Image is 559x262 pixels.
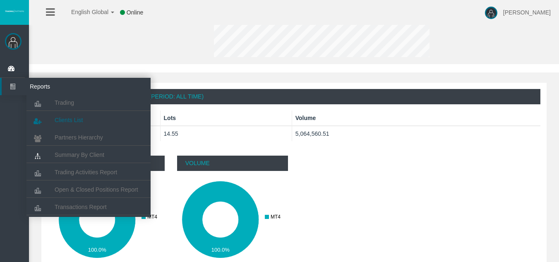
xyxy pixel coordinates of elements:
[55,134,103,141] span: Partners Hierarchy
[55,151,104,158] span: Summary By Client
[292,111,540,126] th: Volume
[26,95,151,110] a: Trading
[26,165,151,180] a: Trading Activities Report
[503,9,551,16] span: [PERSON_NAME]
[160,126,292,141] td: 14.55
[48,89,540,104] div: Volume Traded By Platform (Period: All Time)
[26,130,151,145] a: Partners Hierarchy
[55,99,74,106] span: Trading
[55,117,83,123] span: Clients List
[2,78,151,95] a: Reports
[26,113,151,127] a: Clients List
[485,7,497,19] img: user-image
[127,9,143,16] span: Online
[292,126,540,141] td: 5,064,560.51
[55,204,107,210] span: Transactions Report
[4,10,25,13] img: logo.svg
[177,156,288,171] p: Volume
[55,169,117,175] span: Trading Activities Report
[26,182,151,197] a: Open & Closed Positions Report
[26,147,151,162] a: Summary By Client
[60,9,108,15] span: English Global
[160,111,292,126] th: Lots
[24,78,105,95] span: Reports
[26,200,151,214] a: Transactions Report
[55,186,138,193] span: Open & Closed Positions Report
